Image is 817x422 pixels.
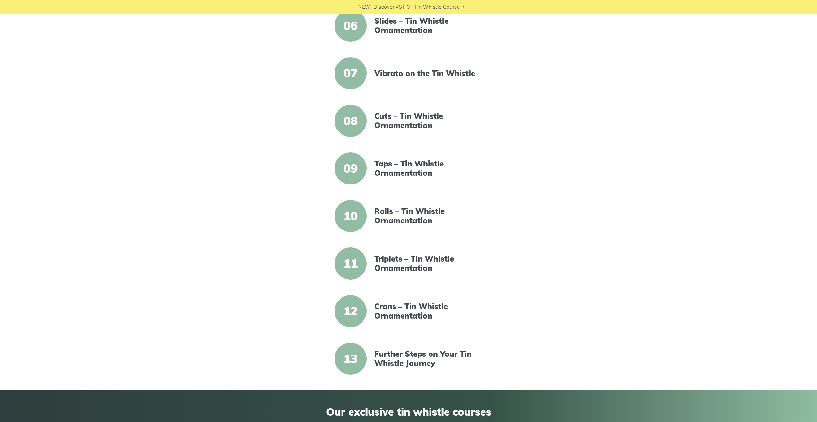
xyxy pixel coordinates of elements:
[374,159,485,178] a: Taps – Tin Whistle Ornamentation
[374,112,485,130] a: Cuts – Tin Whistle Ornamentation
[358,4,371,11] span: NEW:
[374,207,485,225] a: Rolls – Tin Whistle Ornamentation
[335,200,367,232] span: 10
[335,152,367,184] span: 09
[374,69,485,78] a: Vibrato on the Tin Whistle
[374,16,485,35] a: Slides – Tin Whistle Ornamentation
[335,105,367,137] span: 08
[228,406,590,418] span: Our exclusive tin whistle courses
[374,349,485,368] a: Further Steps on Your Tin Whistle Journey
[374,254,485,273] a: Triplets – Tin Whistle Ornamentation
[395,4,460,11] a: PST10 - Tin Whistle Course
[373,4,395,11] span: Discover
[335,247,367,280] span: 11
[335,57,367,89] span: 07
[335,343,367,375] span: 13
[335,10,367,42] span: 06
[374,302,485,320] a: Crans – Tin Whistle Ornamentation
[335,295,367,327] span: 12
